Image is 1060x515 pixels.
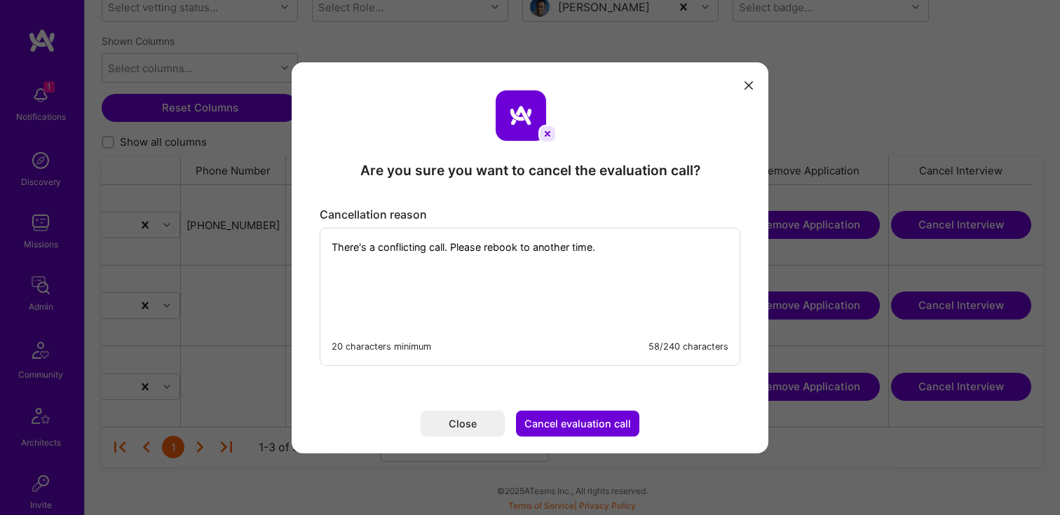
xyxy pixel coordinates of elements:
[360,161,700,179] div: Are you sure you want to cancel the evaluation call?
[496,90,546,141] img: aTeam logo
[292,62,768,453] div: modal
[648,339,728,354] div: 58/240 characters
[516,411,639,437] button: Cancel evaluation call
[538,125,557,143] img: cancel icon
[745,81,753,90] i: icon Close
[421,411,505,437] button: Close
[320,228,740,324] textarea: There's a conflicting call. Please rebook to another time.
[320,207,740,222] div: Cancellation reason
[332,339,431,354] div: 20 characters minimum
